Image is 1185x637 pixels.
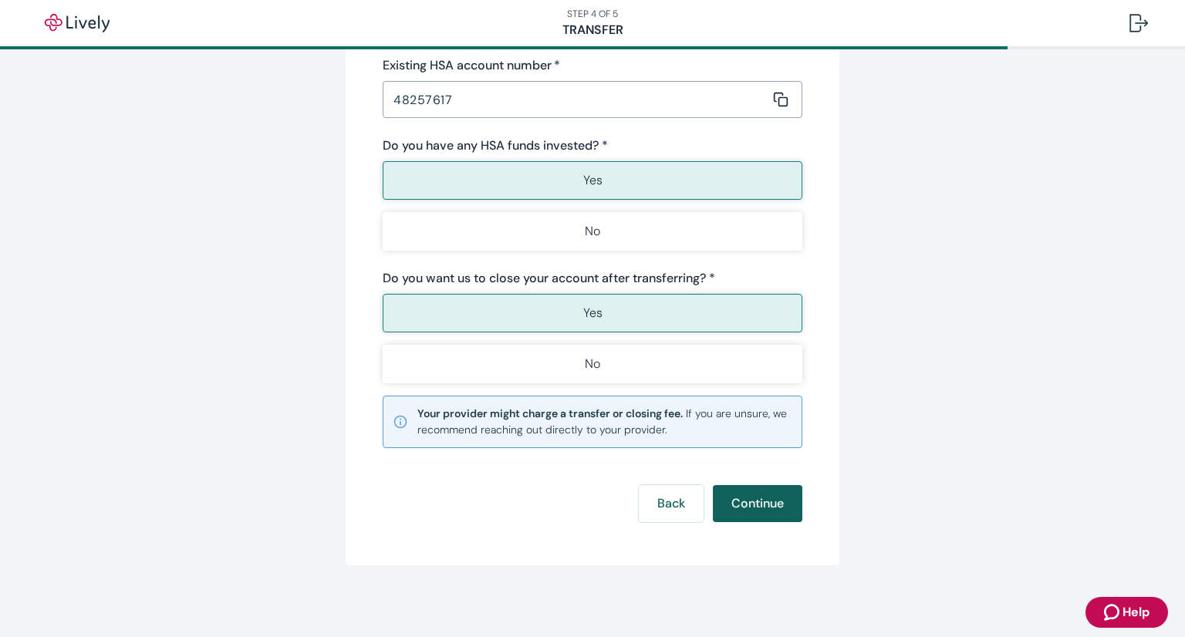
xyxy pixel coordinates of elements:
[34,14,120,32] img: Lively
[383,56,560,75] label: Existing HSA account number
[383,294,802,332] button: Yes
[383,269,715,288] label: Do you want us to close your account after transferring? *
[585,222,600,241] p: No
[1123,603,1150,622] span: Help
[583,304,603,322] p: Yes
[1117,5,1160,42] button: Log out
[773,92,788,107] svg: Copy to clipboard
[383,345,802,383] button: No
[417,406,683,420] strong: Your provider might charge a transfer or closing fee.
[417,406,792,438] small: If you are unsure, we recommend reaching out directly to your provider.
[639,485,704,522] button: Back
[1104,603,1123,622] svg: Zendesk support icon
[1085,597,1168,628] button: Zendesk support iconHelp
[713,485,802,522] button: Continue
[770,89,792,110] button: Copy message content to clipboard
[383,212,802,251] button: No
[383,136,608,155] label: Do you have any HSA funds invested? *
[585,355,600,373] p: No
[583,171,603,190] p: Yes
[383,161,802,200] button: Yes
